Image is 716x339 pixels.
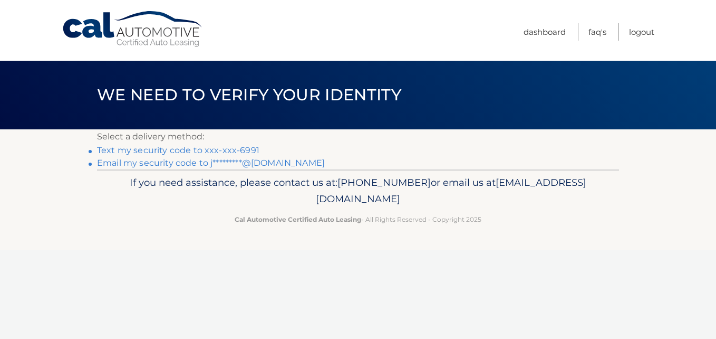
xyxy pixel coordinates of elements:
a: Text my security code to xxx-xxx-6991 [97,145,259,155]
strong: Cal Automotive Certified Auto Leasing [235,215,361,223]
p: If you need assistance, please contact us at: or email us at [104,174,612,208]
span: [PHONE_NUMBER] [337,176,431,189]
a: Logout [629,23,654,41]
a: FAQ's [588,23,606,41]
p: - All Rights Reserved - Copyright 2025 [104,214,612,225]
a: Cal Automotive [62,11,204,48]
a: Dashboard [524,23,566,41]
span: We need to verify your identity [97,85,401,105]
a: Email my security code to j*********@[DOMAIN_NAME] [97,158,325,168]
p: Select a delivery method: [97,129,619,144]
